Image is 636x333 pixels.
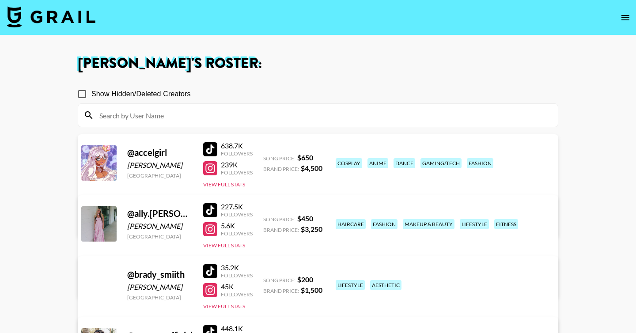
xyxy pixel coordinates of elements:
div: lifestyle [336,280,365,290]
div: 227.5K [221,202,253,211]
div: cosplay [336,158,362,168]
div: lifestyle [460,219,489,229]
strong: $ 650 [297,153,313,162]
div: 5.6K [221,221,253,230]
div: fashion [467,158,493,168]
div: fashion [371,219,397,229]
strong: $ 1,500 [301,286,322,294]
div: 35.2K [221,263,253,272]
div: 45K [221,282,253,291]
div: Followers [221,291,253,298]
div: Followers [221,230,253,237]
div: [PERSON_NAME] [127,222,193,231]
div: 239K [221,160,253,169]
strong: $ 4,500 [301,164,322,172]
span: Song Price: [263,277,295,284]
h1: [PERSON_NAME] 's Roster: [78,57,558,71]
button: View Full Stats [203,181,245,188]
img: Grail Talent [7,6,95,27]
div: haircare [336,219,366,229]
button: View Full Stats [203,242,245,249]
div: makeup & beauty [403,219,454,229]
div: 638.7K [221,141,253,150]
div: @ accelgirl [127,147,193,158]
button: View Full Stats [203,303,245,310]
div: 448.1K [221,324,253,333]
div: [GEOGRAPHIC_DATA] [127,172,193,179]
div: anime [367,158,388,168]
strong: $ 3,250 [301,225,322,233]
div: [PERSON_NAME] [127,283,193,291]
div: [GEOGRAPHIC_DATA] [127,294,193,301]
strong: $ 200 [297,275,313,284]
div: Followers [221,272,253,279]
span: Brand Price: [263,288,299,294]
strong: $ 450 [297,214,313,223]
span: Song Price: [263,155,295,162]
input: Search by User Name [94,108,553,122]
div: Followers [221,169,253,176]
span: Brand Price: [263,166,299,172]
div: aesthetic [370,280,401,290]
div: fitness [494,219,518,229]
div: Followers [221,150,253,157]
div: @ brady_smiith [127,269,193,280]
div: [PERSON_NAME] [127,161,193,170]
div: [GEOGRAPHIC_DATA] [127,233,193,240]
span: Show Hidden/Deleted Creators [91,89,191,99]
div: dance [394,158,415,168]
div: gaming/tech [420,158,462,168]
button: open drawer [617,9,634,26]
div: Followers [221,211,253,218]
div: @ ally.[PERSON_NAME] [127,208,193,219]
span: Song Price: [263,216,295,223]
span: Brand Price: [263,227,299,233]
